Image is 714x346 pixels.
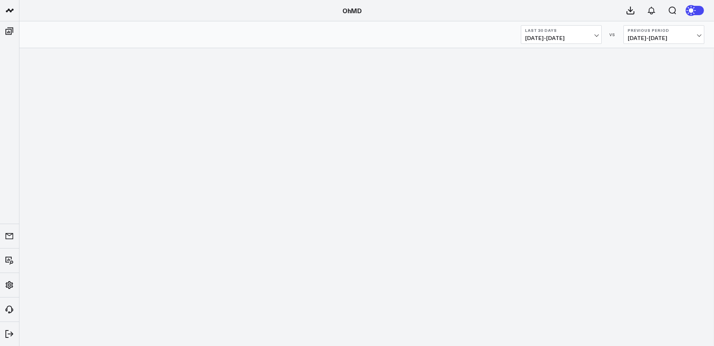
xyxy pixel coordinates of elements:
div: VS [606,32,620,37]
button: Previous Period[DATE]-[DATE] [623,25,704,44]
span: [DATE] - [DATE] [628,35,700,41]
button: Last 30 Days[DATE]-[DATE] [521,25,602,44]
b: Last 30 Days [525,28,597,33]
a: OhMD [342,6,362,15]
b: Previous Period [628,28,700,33]
span: [DATE] - [DATE] [525,35,597,41]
